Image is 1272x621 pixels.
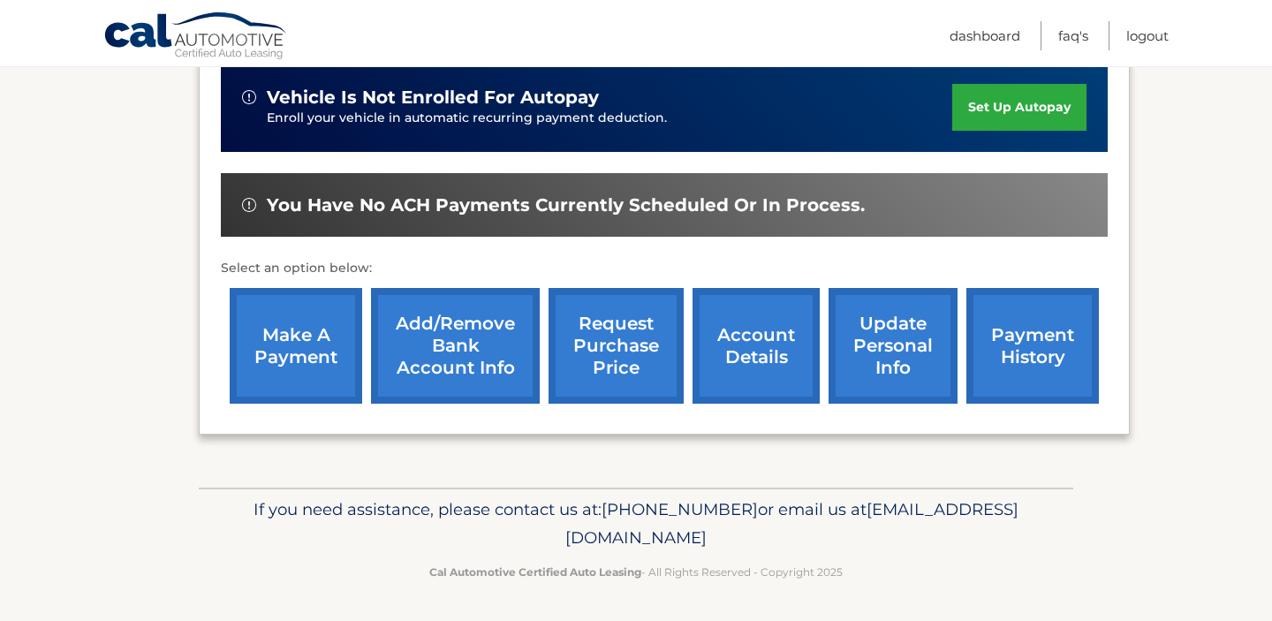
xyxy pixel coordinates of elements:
a: Logout [1126,21,1169,50]
span: [EMAIL_ADDRESS][DOMAIN_NAME] [565,499,1018,548]
a: Cal Automotive [103,11,289,63]
p: - All Rights Reserved - Copyright 2025 [210,563,1062,581]
span: You have no ACH payments currently scheduled or in process. [267,194,865,216]
img: alert-white.svg [242,198,256,212]
a: make a payment [230,288,362,404]
a: account details [693,288,820,404]
a: payment history [966,288,1099,404]
strong: Cal Automotive Certified Auto Leasing [429,565,641,579]
p: Select an option below: [221,258,1108,279]
img: alert-white.svg [242,90,256,104]
a: set up autopay [952,84,1086,131]
a: update personal info [829,288,958,404]
span: vehicle is not enrolled for autopay [267,87,599,109]
span: [PHONE_NUMBER] [602,499,758,519]
p: If you need assistance, please contact us at: or email us at [210,496,1062,552]
a: FAQ's [1058,21,1088,50]
a: request purchase price [549,288,684,404]
a: Dashboard [950,21,1020,50]
a: Add/Remove bank account info [371,288,540,404]
p: Enroll your vehicle in automatic recurring payment deduction. [267,109,952,128]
